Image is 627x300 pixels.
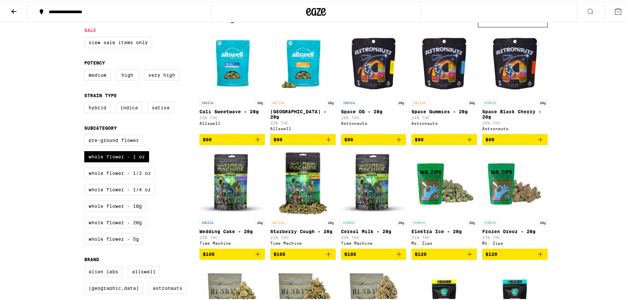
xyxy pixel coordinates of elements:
label: Sativa [147,101,174,112]
span: $120 [415,250,427,256]
legend: Brand [84,256,99,261]
span: Hi. Need any help? [4,5,47,10]
p: 23% THC [199,114,265,119]
label: Whole Flower - 1 oz [84,150,149,161]
div: Allswell [199,120,265,124]
p: 23% THC [341,234,406,238]
label: Whole Flower - 1/2 oz [84,166,155,177]
img: Time Machine - Starberry Cough - 28g [270,149,336,215]
button: Add to bag [199,247,265,259]
p: 23% THC [482,234,548,238]
legend: Sale [84,26,96,32]
p: HYBRID [482,218,498,224]
div: Time Machine [341,240,406,244]
p: 28g [467,218,477,224]
p: 28g [326,98,336,104]
label: High [116,68,139,79]
p: 28g [538,98,548,104]
button: Add to bag [341,247,406,259]
span: $120 [485,250,497,256]
p: SATIVA [270,218,286,224]
img: Time Machine - Wedding Cake - 28g [199,149,265,215]
label: Allswell [128,265,160,276]
button: Add to bag [411,133,477,144]
p: 28g [396,98,406,104]
div: Astronauts [341,120,406,124]
label: Whole Flower - 5g [84,232,143,243]
img: Astronauts - Space OG - 28g [341,29,406,95]
label: Pre-ground Flower [84,133,143,145]
a: Open page for Cali Sweetwave - 28g from Allswell [199,29,265,133]
p: 28g [255,218,265,224]
label: Whole Flower - 10g [84,199,146,210]
legend: Subcategory [84,124,117,129]
p: SATIVA [411,98,427,104]
div: Allswell [270,125,336,129]
div: Mr. Zips [482,240,548,244]
p: Elektra Ice - 28g [411,228,477,233]
span: $105 [203,250,215,256]
a: Open page for Wedding Cake - 28g from Time Machine [199,149,265,247]
label: Alien Labs [84,265,122,276]
label: [GEOGRAPHIC_DATA] [84,281,143,292]
div: Astronauts [482,125,548,129]
p: 23% THC [199,234,265,238]
label: Whole Flower - 1/4 oz [84,183,155,194]
p: 28g [326,218,336,224]
a: Open page for Garden Grove - 28g from Allswell [270,29,336,133]
span: $90 [203,136,212,141]
label: Medium [84,68,111,79]
label: Hybrid [84,101,111,112]
div: Mr. Zips [411,240,477,244]
p: HYBRID [482,98,498,104]
p: Space Black Cherry - 28g [482,108,548,118]
p: Space OG - 28g [341,108,406,113]
img: Time Machine - Cereal Milk - 28g [341,149,406,215]
span: $90 [344,136,353,141]
p: 24% THC [411,114,477,119]
p: INDICA [341,98,357,104]
img: Mr. Zips - Frozen Oreoz - 28g [482,149,548,215]
img: Mr. Zips - Elektra Ice - 28g [411,149,477,215]
p: 28g [467,98,477,104]
a: Open page for Space OG - 28g from Astronauts [341,29,406,133]
p: 28g [538,218,548,224]
img: Allswell - Garden Grove - 28g [270,29,336,95]
p: [GEOGRAPHIC_DATA] - 28g [270,108,336,118]
legend: Strain Type [84,92,117,97]
img: Astronauts - Space Gummies - 28g [411,29,477,95]
p: SATIVA [270,98,286,104]
p: INDICA [199,218,215,224]
label: View Sale Items Only [84,36,152,47]
div: Astronauts [411,120,477,124]
p: Frozen Oreoz - 28g [482,228,548,233]
a: Open page for Space Black Cherry - 28g from Astronauts [482,29,548,133]
p: 21% THC [411,234,477,238]
p: Space Gummies - 28g [411,108,477,113]
span: $105 [344,250,356,256]
button: Add to bag [341,133,406,144]
label: Astronauts [148,281,187,292]
a: Open page for Starberry Cough - 28g from Time Machine [270,149,336,247]
img: Allswell - Cali Sweetwave - 28g [199,29,265,95]
a: Open page for Elektra Ice - 28g from Mr. Zips [411,149,477,247]
button: Add to bag [482,133,548,144]
p: Cereal Milk - 28g [341,228,406,233]
button: Add to bag [270,133,336,144]
a: Open page for Frozen Oreoz - 28g from Mr. Zips [482,149,548,247]
label: Whole Flower - 20g [84,216,146,227]
p: Cali Sweetwave - 28g [199,108,265,113]
a: Open page for Cereal Milk - 28g from Time Machine [341,149,406,247]
a: Open page for Space Gummies - 28g from Astronauts [411,29,477,133]
p: HYBRID [341,218,357,224]
p: 29% THC [482,120,548,124]
img: Astronauts - Space Black Cherry - 28g [482,29,548,95]
p: 22% THC [270,234,336,238]
p: 28g [255,98,265,104]
label: Indica [116,101,142,112]
span: $105 [274,250,285,256]
legend: Potency [84,59,105,64]
p: HYBRID [411,218,427,224]
button: Add to bag [411,247,477,259]
p: 26% THC [341,114,406,119]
